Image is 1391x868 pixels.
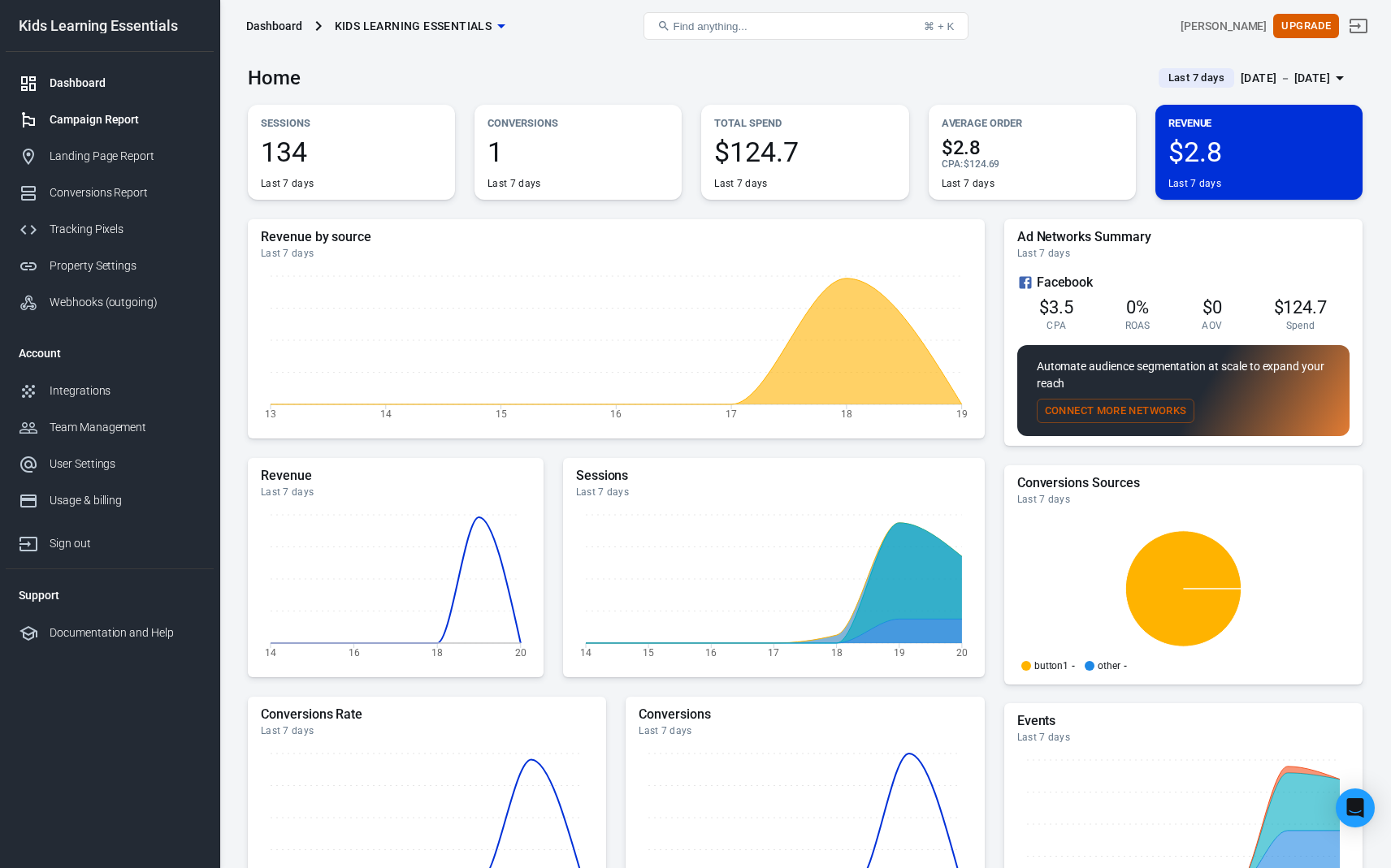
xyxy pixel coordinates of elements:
[265,408,276,420] tspan: 13
[1098,661,1120,671] p: other
[1017,731,1350,744] div: Last 7 days
[1202,297,1222,317] span: $0
[50,75,201,92] div: Dashboard
[261,114,442,132] p: Sessions
[924,20,954,32] div: ⌘ + K
[1168,138,1350,166] span: $2.8
[515,647,526,659] tspan: 20
[942,138,1123,158] span: $2.8
[674,20,747,32] span: Find anything...
[1125,319,1150,332] span: ROAS
[6,373,214,409] a: Integrations
[349,647,360,659] tspan: 16
[6,409,214,446] a: Team Management
[6,175,214,211] a: Conversions Report
[1039,297,1073,317] span: $3.5
[1286,319,1315,332] span: Spend
[956,647,968,659] tspan: 20
[1037,358,1330,392] p: Automate audience segmentation at scale to expand your reach
[50,184,201,201] div: Conversions Report
[50,221,201,238] div: Tracking Pixels
[942,158,964,170] span: CPA :
[1339,6,1378,45] a: Sign out
[380,408,392,420] tspan: 14
[942,114,1123,132] p: Average Order
[964,158,1000,170] span: $124.69
[841,408,852,420] tspan: 18
[1017,713,1350,729] h5: Events
[1017,247,1350,260] div: Last 7 days
[6,211,214,248] a: Tracking Pixels
[1168,114,1350,132] p: Revenue
[830,647,842,659] tspan: 18
[726,408,737,420] tspan: 17
[714,138,895,166] span: $124.7
[265,647,276,659] tspan: 14
[1273,14,1339,39] button: Upgrade
[6,284,214,321] a: Webhooks (outgoing)
[1126,297,1149,317] span: 0%
[942,177,994,190] div: Last 7 days
[246,18,302,34] div: Dashboard
[6,446,214,482] a: User Settings
[1017,273,1350,292] div: Facebook
[50,257,201,274] div: Property Settings
[50,492,201,509] div: Usage & billing
[261,138,442,166] span: 134
[487,177,540,190] div: Last 7 days
[261,486,531,499] div: Last 7 days
[768,647,779,659] tspan: 17
[335,16,492,37] span: Kids Learning Essentials
[643,12,968,40] button: Find anything...⌘ + K
[6,101,214,138] a: Campaign Report
[639,706,971,723] h5: Conversions
[496,408,507,420] tspan: 15
[261,706,593,723] h5: Conversions Rate
[431,647,443,659] tspan: 18
[50,382,201,399] div: Integrations
[956,408,968,420] tspan: 19
[580,647,591,659] tspan: 14
[1274,297,1328,317] span: $124.7
[1336,788,1375,827] div: Open Intercom Messenger
[1146,65,1363,92] button: Last 7 days[DATE] － [DATE]
[576,486,972,499] div: Last 7 days
[6,248,214,284] a: Property Settings
[6,138,214,175] a: Landing Page Report
[6,519,214,562] a: Sign out
[487,114,669,132] p: Conversions
[248,67,301,89] h3: Home
[610,408,622,420] tspan: 16
[1181,18,1267,35] div: Account id: NtgCPd8J
[1124,661,1127,671] span: -
[705,647,717,659] tspan: 16
[328,11,512,41] button: Kids Learning Essentials
[50,294,201,311] div: Webhooks (outgoing)
[6,19,214,33] div: Kids Learning Essentials
[1202,319,1222,332] span: AOV
[261,468,531,484] h5: Revenue
[50,624,201,641] div: Documentation and Help
[6,65,214,101] a: Dashboard
[714,177,767,190] div: Last 7 days
[714,114,895,132] p: Total Spend
[6,576,214,615] li: Support
[50,456,201,473] div: User Settings
[1017,475,1350,491] h5: Conversions Sources
[50,148,201,165] div: Landing Page Report
[50,419,201,436] div: Team Management
[894,647,905,659] tspan: 19
[1034,661,1069,671] p: button1
[6,482,214,519] a: Usage & billing
[487,138,669,166] span: 1
[1168,177,1221,190] div: Last 7 days
[1046,319,1066,332] span: CPA
[261,229,972,245] h5: Revenue by source
[639,724,971,737] div: Last 7 days
[50,535,201,552] div: Sign out
[261,177,314,190] div: Last 7 days
[1017,493,1350,506] div: Last 7 days
[261,724,593,737] div: Last 7 days
[50,111,201,128] div: Campaign Report
[1241,68,1330,89] div: [DATE] － [DATE]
